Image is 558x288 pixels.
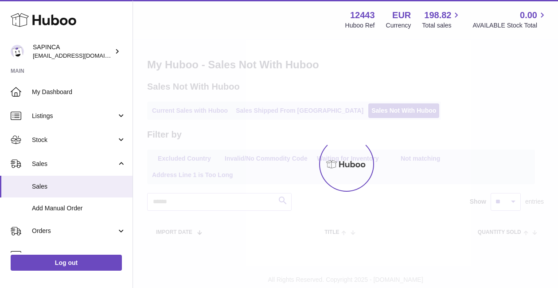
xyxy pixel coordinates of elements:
span: Listings [32,112,117,120]
span: Sales [32,160,117,168]
span: 0.00 [520,9,537,21]
div: SAPINCA [33,43,113,60]
a: 0.00 AVAILABLE Stock Total [472,9,547,30]
div: Huboo Ref [345,21,375,30]
span: My Dashboard [32,88,126,96]
span: Orders [32,227,117,235]
span: Sales [32,182,126,191]
img: info@sapinca.com [11,45,24,58]
span: Usage [32,251,126,259]
a: Log out [11,255,122,271]
span: Total sales [422,21,461,30]
strong: EUR [392,9,411,21]
strong: 12443 [350,9,375,21]
span: [EMAIL_ADDRESS][DOMAIN_NAME] [33,52,130,59]
span: Stock [32,136,117,144]
span: Add Manual Order [32,204,126,213]
div: Currency [386,21,411,30]
span: 198.82 [424,9,451,21]
span: AVAILABLE Stock Total [472,21,547,30]
a: 198.82 Total sales [422,9,461,30]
